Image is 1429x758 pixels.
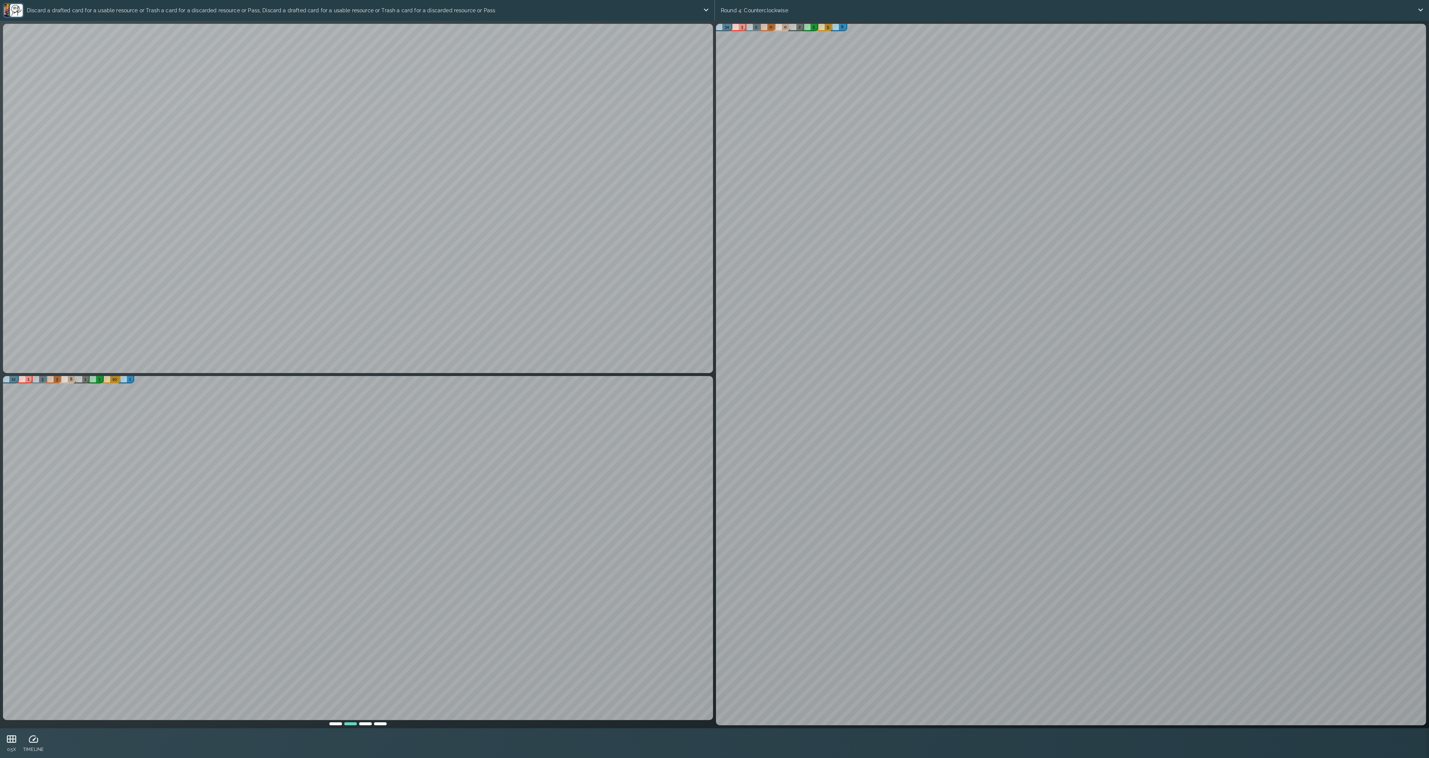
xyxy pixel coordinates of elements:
p: 8 [70,376,73,382]
img: 90486fc592dae9645688f126410224d3.png [10,4,23,17]
img: 7ce405b35252b32175a1b01a34a246c5.png [4,4,17,17]
p: TIMELINE [23,746,44,753]
p: 0 [770,24,772,30]
p: 2 [799,24,801,30]
p: 8 [841,24,844,30]
p: 0 [784,24,787,30]
p: 1 [129,376,131,382]
p: 34 [725,24,729,30]
p: 12 [12,376,16,382]
p: 5 [827,24,829,30]
p: 1 [28,376,29,382]
p: 5 [813,24,815,30]
p: 0.5X [6,746,17,753]
p: 3 [56,376,58,382]
p: 3 [41,376,44,382]
p: 10 [112,376,117,382]
p: 1 [84,376,86,382]
p: 3 [741,24,743,30]
p: Discard a drafted card for a usable resource or Trash a card for a discarded resource or Pass, Di... [24,3,703,18]
p: 2 [755,24,757,30]
p: 3 [98,376,100,382]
